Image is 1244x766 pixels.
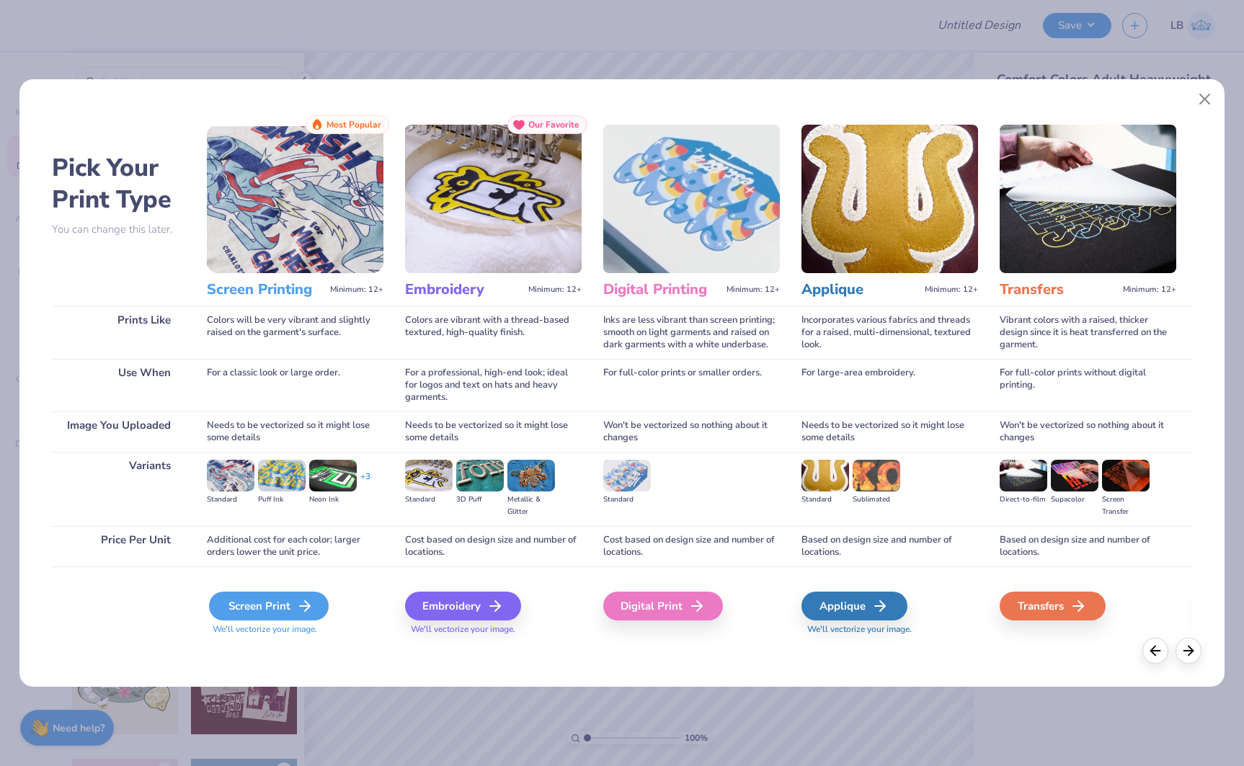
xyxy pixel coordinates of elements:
div: Won't be vectorized so nothing about it changes [1000,411,1176,452]
div: Incorporates various fabrics and threads for a raised, multi-dimensional, textured look. [801,306,978,359]
p: You can change this later. [52,223,185,236]
div: Supacolor [1051,494,1098,506]
img: Standard [405,460,453,491]
img: Metallic & Glitter [507,460,555,491]
span: Minimum: 12+ [727,285,780,295]
div: Puff Ink [258,494,306,506]
div: Standard [405,494,453,506]
div: Sublimated [853,494,900,506]
img: Embroidery [405,125,582,273]
img: Supacolor [1051,460,1098,491]
span: Our Favorite [528,120,579,130]
img: Transfers [1000,125,1176,273]
div: For full-color prints without digital printing. [1000,359,1176,411]
div: Neon Ink [309,494,357,506]
div: Based on design size and number of locations. [801,526,978,566]
div: Metallic & Glitter [507,494,555,518]
div: For a classic look or large order. [207,359,383,411]
img: Digital Printing [603,125,780,273]
div: 3D Puff [456,494,504,506]
div: Additional cost for each color; larger orders lower the unit price. [207,526,383,566]
img: Puff Ink [258,460,306,491]
span: Minimum: 12+ [925,285,978,295]
div: Image You Uploaded [52,411,185,452]
div: Direct-to-film [1000,494,1047,506]
img: Standard [603,460,651,491]
div: For a professional, high-end look; ideal for logos and text on hats and heavy garments. [405,359,582,411]
div: Won't be vectorized so nothing about it changes [603,411,780,452]
div: Standard [603,494,651,506]
span: We'll vectorize your image. [405,623,582,636]
img: Screen Printing [207,125,383,273]
img: Neon Ink [309,460,357,491]
div: + 3 [360,471,370,495]
img: Sublimated [853,460,900,491]
div: Prints Like [52,306,185,359]
h3: Digital Printing [603,280,721,299]
div: Transfers [1000,592,1106,620]
button: Close [1191,86,1219,113]
div: Embroidery [405,592,521,620]
span: Minimum: 12+ [1123,285,1176,295]
img: Applique [801,125,978,273]
div: Variants [52,452,185,526]
span: We'll vectorize your image. [207,623,383,636]
img: 3D Puff [456,460,504,491]
div: Cost based on design size and number of locations. [603,526,780,566]
div: Screen Transfer [1102,494,1150,518]
div: Based on design size and number of locations. [1000,526,1176,566]
img: Standard [801,460,849,491]
span: Minimum: 12+ [528,285,582,295]
span: Minimum: 12+ [330,285,383,295]
img: Standard [207,460,254,491]
div: Inks are less vibrant than screen printing; smooth on light garments and raised on dark garments ... [603,306,780,359]
span: We'll vectorize your image. [801,623,978,636]
div: Use When [52,359,185,411]
h3: Embroidery [405,280,523,299]
div: Standard [207,494,254,506]
span: Most Popular [326,120,381,130]
div: Cost based on design size and number of locations. [405,526,582,566]
h3: Applique [801,280,919,299]
div: Needs to be vectorized so it might lose some details [801,411,978,452]
div: Colors will be very vibrant and slightly raised on the garment's surface. [207,306,383,359]
div: Vibrant colors with a raised, thicker design since it is heat transferred on the garment. [1000,306,1176,359]
h2: Pick Your Print Type [52,152,185,215]
h3: Screen Printing [207,280,324,299]
h3: Transfers [1000,280,1117,299]
div: For full-color prints or smaller orders. [603,359,780,411]
div: Applique [801,592,907,620]
img: Screen Transfer [1102,460,1150,491]
div: Screen Print [209,592,329,620]
div: Digital Print [603,592,723,620]
img: Direct-to-film [1000,460,1047,491]
div: For large-area embroidery. [801,359,978,411]
div: Standard [801,494,849,506]
div: Colors are vibrant with a thread-based textured, high-quality finish. [405,306,582,359]
div: Price Per Unit [52,526,185,566]
div: Needs to be vectorized so it might lose some details [405,411,582,452]
div: Needs to be vectorized so it might lose some details [207,411,383,452]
